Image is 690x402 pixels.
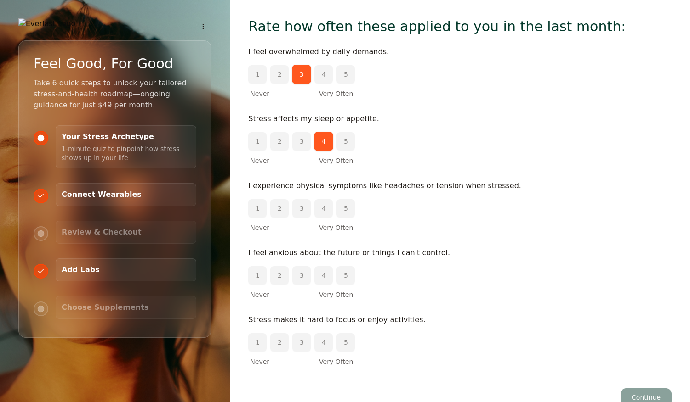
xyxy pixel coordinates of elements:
h3: Add Labs [62,264,190,275]
button: 5 [336,333,355,352]
span: Never [250,156,269,165]
p: I experience physical symptoms like headaches or tension when stressed. [248,180,672,192]
span: Never [250,223,269,232]
button: 3 [292,199,311,218]
h3: Your Stress Archetype [62,131,190,142]
span: Very Often [319,89,353,98]
button: 2 [270,132,289,151]
button: 3 [292,132,311,151]
button: 3 [292,65,311,84]
p: Take 6 quick steps to unlock your tailored stress-and-health roadmap—ongoing guidance for just $4... [34,78,196,111]
button: 4 [314,266,333,285]
button: 2 [270,333,289,352]
span: Very Often [319,156,353,165]
button: 3 [292,266,311,285]
button: 5 [336,199,355,218]
button: 1 [248,266,267,285]
p: 1-minute quiz to pinpoint how stress shows up in your life [62,142,190,162]
h3: Connect Wearables [62,189,190,200]
h3: Choose Supplements [62,302,190,313]
button: 1 [248,333,267,352]
p: Stress makes it hard to focus or enjoy activities. [248,314,672,326]
button: 2 [270,65,289,84]
h2: Feel Good, For Good [34,56,173,72]
button: 1 [248,132,267,151]
span: Very Often [319,357,353,366]
button: 5 [336,266,355,285]
button: 4 [314,65,333,84]
span: Never [250,357,269,366]
h3: Review & Checkout [62,227,190,238]
button: 2 [270,199,289,218]
button: 5 [336,132,355,151]
button: 4 [314,333,333,352]
p: I feel overwhelmed by daily demands. [248,46,672,58]
span: Very Often [319,290,353,299]
button: 4 [314,199,333,218]
button: 4 [314,132,333,151]
button: 1 [248,199,267,218]
span: Never [250,89,269,98]
button: 5 [336,65,355,84]
span: Never [250,290,269,299]
span: Very Often [319,223,353,232]
p: Stress affects my sleep or appetite. [248,113,672,125]
p: I feel anxious about the future or things I can't control. [248,247,672,259]
h1: Rate how often these applied to you in the last month: [248,18,672,35]
button: 3 [292,333,311,352]
button: 2 [270,266,289,285]
button: 1 [248,65,267,84]
img: Everlast Logo [18,18,78,29]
